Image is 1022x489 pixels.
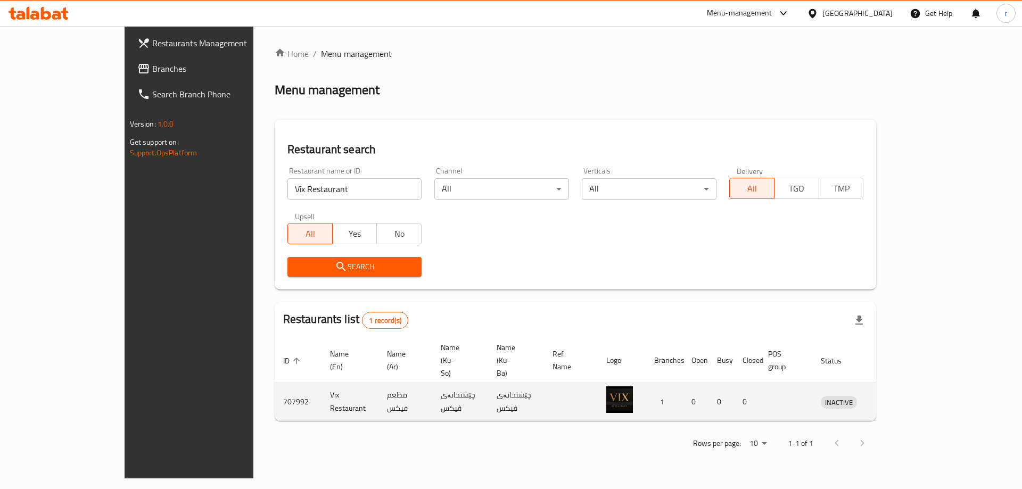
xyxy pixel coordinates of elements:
td: چێشتخانەی ڤیکس [432,383,488,421]
th: Busy [708,338,734,383]
a: Search Branch Phone [129,81,295,107]
h2: Menu management [275,81,380,98]
h2: Restaurant search [287,142,864,158]
button: Yes [332,223,377,244]
div: Total records count [362,312,408,329]
a: Support.OpsPlatform [130,146,197,160]
span: Search Branch Phone [152,88,287,101]
label: Upsell [295,212,315,220]
span: TMP [823,181,860,196]
div: Menu-management [707,7,772,20]
span: Yes [337,226,373,242]
span: TGO [779,181,815,196]
span: 1.0.0 [158,117,174,131]
span: ID [283,354,303,367]
table: enhanced table [275,338,906,421]
button: All [729,178,774,199]
span: r [1004,7,1007,19]
span: Version: [130,117,156,131]
span: Name (Ar) [387,347,419,373]
p: 1-1 of 1 [788,437,813,450]
td: چێشتخانەی ڤیکس [488,383,544,421]
div: All [434,178,569,200]
input: Search for restaurant name or ID.. [287,178,422,200]
span: Name (Ku-So) [441,341,475,379]
button: All [287,223,333,244]
td: 1 [646,383,683,421]
nav: breadcrumb [275,47,877,60]
span: 1 record(s) [362,316,408,326]
span: Search [296,260,414,273]
div: Rows per page: [745,436,771,452]
img: Vix Restaurant [606,386,633,413]
p: Rows per page: [693,437,741,450]
li: / [313,47,317,60]
span: Restaurants Management [152,37,287,49]
button: TGO [774,178,819,199]
button: TMP [819,178,864,199]
td: 0 [734,383,760,421]
a: Branches [129,56,295,81]
span: POS group [768,347,800,373]
span: Menu management [321,47,392,60]
span: Name (En) [330,347,366,373]
label: Delivery [737,167,763,175]
button: No [376,223,422,244]
span: All [292,226,328,242]
span: Ref. Name [553,347,585,373]
button: Search [287,257,422,277]
span: No [381,226,417,242]
th: Branches [646,338,683,383]
th: Logo [598,338,646,383]
h2: Restaurants list [283,311,408,329]
td: 707992 [275,383,322,421]
td: 0 [683,383,708,421]
span: Get support on: [130,135,179,149]
th: Closed [734,338,760,383]
th: Open [683,338,708,383]
td: 0 [708,383,734,421]
div: Export file [846,308,872,333]
th: Action [870,338,906,383]
td: Vix Restaurant [322,383,378,421]
span: Branches [152,62,287,75]
div: [GEOGRAPHIC_DATA] [822,7,893,19]
td: مطعم فيكس [378,383,432,421]
a: Restaurants Management [129,30,295,56]
span: All [734,181,770,196]
div: All [582,178,716,200]
span: INACTIVE [821,396,857,409]
span: Status [821,354,855,367]
span: Name (Ku-Ba) [497,341,531,379]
